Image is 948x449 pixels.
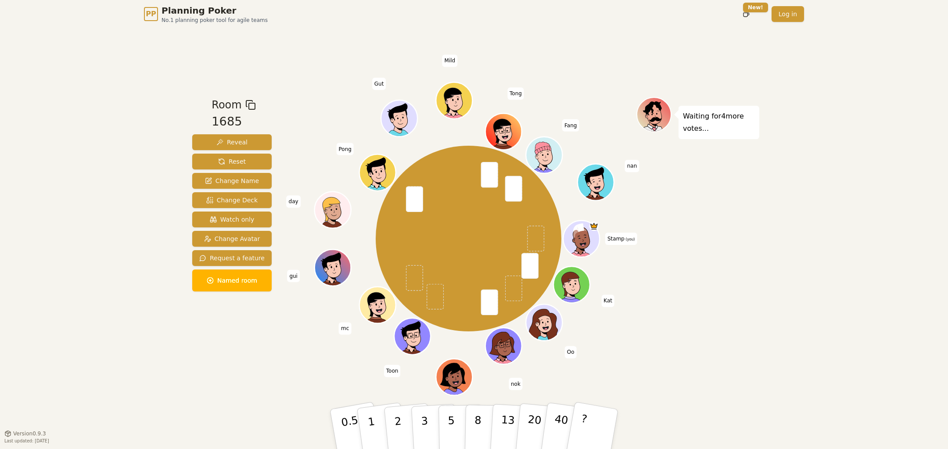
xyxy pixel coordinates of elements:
[287,269,300,282] span: Click to change your name
[4,438,49,443] span: Last updated: [DATE]
[192,250,272,266] button: Request a feature
[192,231,272,247] button: Change Avatar
[192,269,272,291] button: Named room
[144,4,268,24] a: PPPlanning PokerNo.1 planning poker tool for agile teams
[565,346,577,358] span: Click to change your name
[4,430,46,437] button: Version0.9.3
[384,365,401,377] span: Click to change your name
[509,377,523,390] span: Click to change your name
[192,212,272,227] button: Watch only
[564,222,598,256] button: Click to change your avatar
[216,138,248,147] span: Reveal
[199,254,265,262] span: Request a feature
[192,173,272,189] button: Change Name
[13,430,46,437] span: Version 0.9.3
[625,237,635,241] span: (you)
[207,276,257,285] span: Named room
[442,54,458,67] span: Click to change your name
[625,160,639,172] span: Click to change your name
[146,9,156,19] span: PP
[743,3,768,12] div: New!
[212,113,255,131] div: 1685
[162,17,268,24] span: No.1 planning poker tool for agile teams
[287,195,301,208] span: Click to change your name
[562,119,579,131] span: Click to change your name
[206,196,258,205] span: Change Deck
[339,322,351,334] span: Click to change your name
[210,215,255,224] span: Watch only
[507,87,524,100] span: Click to change your name
[772,6,804,22] a: Log in
[372,77,386,90] span: Click to change your name
[162,4,268,17] span: Planning Poker
[204,234,260,243] span: Change Avatar
[212,97,241,113] span: Room
[192,154,272,169] button: Reset
[336,143,353,155] span: Click to change your name
[192,192,272,208] button: Change Deck
[605,233,637,245] span: Click to change your name
[738,6,754,22] button: New!
[589,222,598,231] span: Stamp is the host
[218,157,246,166] span: Reset
[601,295,614,307] span: Click to change your name
[683,110,755,135] p: Waiting for 4 more votes...
[192,134,272,150] button: Reveal
[205,176,259,185] span: Change Name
